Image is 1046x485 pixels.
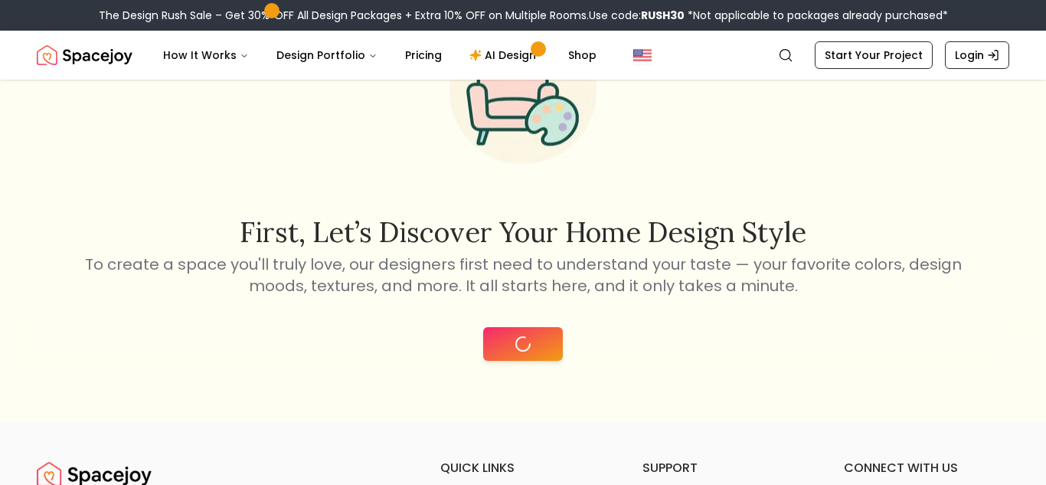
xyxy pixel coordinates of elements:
h6: connect with us [844,459,1009,477]
a: Login [945,41,1009,69]
div: The Design Rush Sale – Get 30% OFF All Design Packages + Extra 10% OFF on Multiple Rooms. [99,8,948,23]
button: How It Works [151,40,261,70]
a: Pricing [393,40,454,70]
h2: First, let’s discover your home design style [82,217,964,247]
span: Use code: [589,8,685,23]
img: United States [633,46,652,64]
a: Start Your Project [815,41,933,69]
nav: Global [37,31,1009,80]
a: AI Design [457,40,553,70]
img: Spacejoy Logo [37,40,132,70]
nav: Main [151,40,609,70]
p: To create a space you'll truly love, our designers first need to understand your taste — your fav... [82,254,964,297]
h6: support [642,459,808,477]
a: Spacejoy [37,40,132,70]
h6: quick links [440,459,606,477]
button: Design Portfolio [264,40,390,70]
a: Shop [556,40,609,70]
span: *Not applicable to packages already purchased* [685,8,948,23]
b: RUSH30 [641,8,685,23]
